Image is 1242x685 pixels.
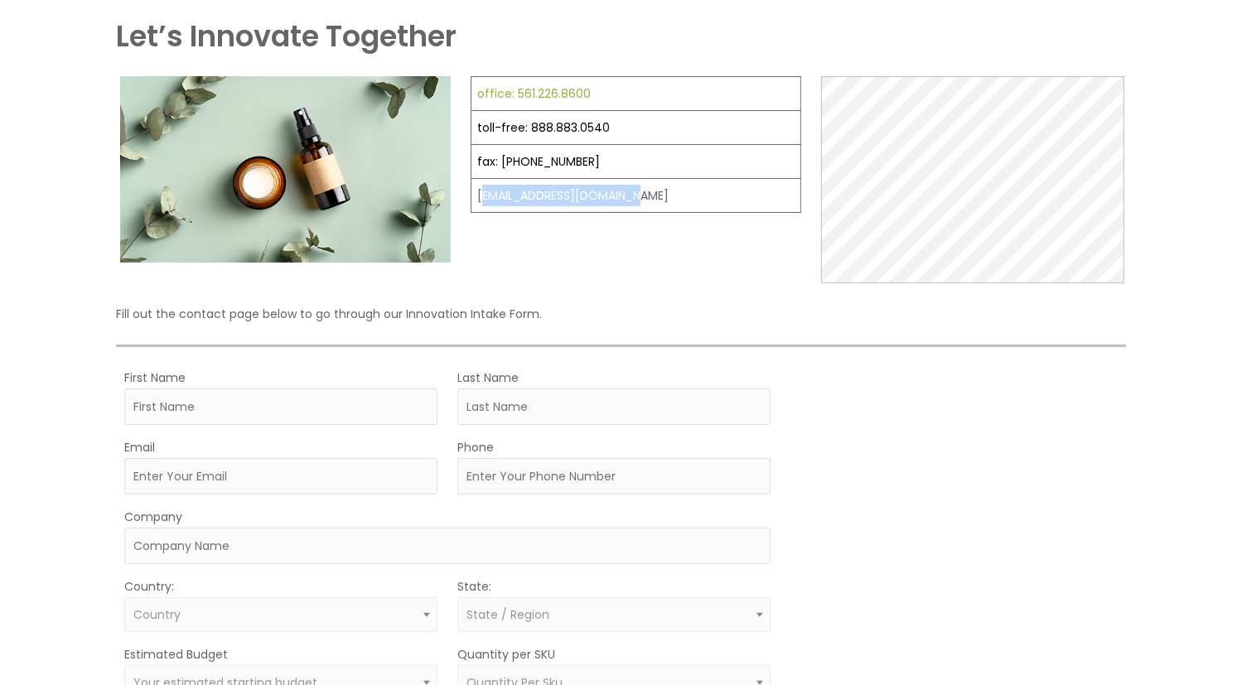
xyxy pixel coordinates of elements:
label: Email [124,437,155,458]
img: Contact page image for private label skincare manufacturer Cosmetic solutions shows a skin care b... [120,76,451,263]
label: Last Name [457,367,519,388]
input: Last Name [457,388,771,425]
label: State: [457,576,491,597]
label: Company [124,506,182,528]
a: office: 561.226.8600 [477,85,591,102]
label: Estimated Budget [124,644,228,665]
input: Enter Your Phone Number [457,458,771,494]
td: [EMAIL_ADDRESS][DOMAIN_NAME] [471,179,800,213]
a: toll-free: 888.883.0540 [477,119,610,136]
input: Enter Your Email [124,458,437,494]
span: State / Region [466,606,549,623]
a: fax: [PHONE_NUMBER] [477,153,600,170]
input: Company Name [124,528,771,564]
input: First Name [124,388,437,425]
label: Country: [124,576,174,597]
label: First Name [124,367,186,388]
p: Fill out the contact page below to go through our Innovation Intake Form. [116,303,1126,325]
label: Quantity per SKU [457,644,555,665]
label: Phone [457,437,494,458]
span: Country [133,606,181,623]
strong: Let’s Innovate Together [116,16,457,56]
